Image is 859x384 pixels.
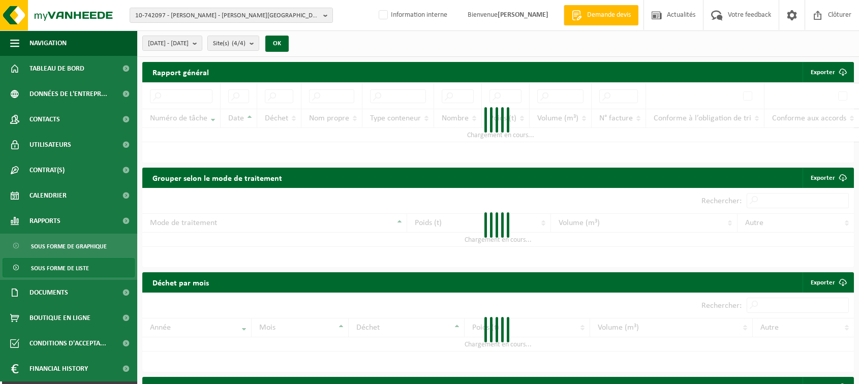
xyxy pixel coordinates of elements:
[29,208,60,234] span: Rapports
[29,305,90,331] span: Boutique en ligne
[29,30,67,56] span: Navigation
[31,259,89,278] span: Sous forme de liste
[29,280,68,305] span: Documents
[3,258,135,277] a: Sous forme de liste
[142,272,219,292] h2: Déchet par mois
[130,8,333,23] button: 10-742097 - [PERSON_NAME] - [PERSON_NAME][GEOGRAPHIC_DATA]
[29,356,88,381] span: Financial History
[585,10,633,20] span: Demande devis
[377,8,447,23] label: Information interne
[29,107,60,132] span: Contacts
[29,183,67,208] span: Calendrier
[29,56,84,81] span: Tableau de bord
[148,36,189,51] span: [DATE] - [DATE]
[207,36,259,51] button: Site(s)(4/4)
[232,40,246,47] count: (4/4)
[142,62,219,82] h2: Rapport général
[265,36,289,52] button: OK
[803,168,853,188] a: Exporter
[803,272,853,293] a: Exporter
[142,36,202,51] button: [DATE] - [DATE]
[498,11,548,19] strong: [PERSON_NAME]
[3,236,135,255] a: Sous forme de graphique
[135,8,319,23] span: 10-742097 - [PERSON_NAME] - [PERSON_NAME][GEOGRAPHIC_DATA]
[29,132,71,157] span: Utilisateurs
[803,62,853,82] button: Exporter
[213,36,246,51] span: Site(s)
[29,157,65,183] span: Contrat(s)
[29,81,107,107] span: Données de l'entrepr...
[142,168,292,187] h2: Grouper selon le mode de traitement
[31,237,107,256] span: Sous forme de graphique
[564,5,638,25] a: Demande devis
[29,331,106,356] span: Conditions d'accepta...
